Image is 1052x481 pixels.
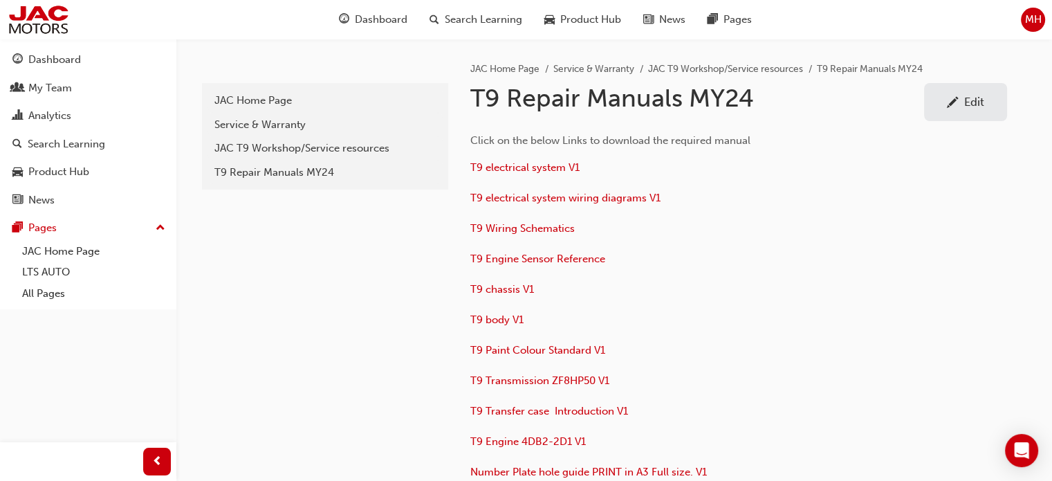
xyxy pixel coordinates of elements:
[17,262,171,283] a: LTS AUTO
[470,192,661,204] a: T9 electrical system wiring diagrams V1
[553,63,634,75] a: Service & Warranty
[1025,12,1042,28] span: MH
[470,134,750,147] span: Click on the below Links to download the required manual
[28,108,71,124] div: Analytics
[6,215,171,241] button: Pages
[12,54,23,66] span: guage-icon
[12,110,23,122] span: chart-icon
[12,222,23,235] span: pages-icon
[470,253,605,265] a: T9 Engine Sensor Reference
[214,117,436,133] div: Service & Warranty
[6,47,171,73] a: Dashboard
[6,103,171,129] a: Analytics
[207,89,443,113] a: JAC Home Page
[947,97,959,111] span: pencil-icon
[817,62,923,78] li: T9 Repair Manuals MY24
[339,11,349,28] span: guage-icon
[12,82,23,95] span: people-icon
[696,6,763,34] a: pages-iconPages
[470,83,924,114] h1: T9 Repair Manuals MY24
[470,314,524,326] a: T9 body V1
[207,161,443,185] a: T9 Repair Manuals MY24
[924,83,1007,121] a: Edit
[214,140,436,156] div: JAC T9 Workshop/Service resources
[152,453,163,471] span: prev-icon
[470,222,575,235] a: T9 Wiring Schematics
[6,159,171,185] a: Product Hub
[632,6,696,34] a: news-iconNews
[17,283,171,305] a: All Pages
[6,188,171,213] a: News
[708,11,718,28] span: pages-icon
[328,6,418,34] a: guage-iconDashboard
[470,374,609,387] a: T9 Transmission ZF8HP50 V1
[430,11,439,28] span: search-icon
[544,11,555,28] span: car-icon
[28,136,105,152] div: Search Learning
[214,165,436,181] div: T9 Repair Manuals MY24
[28,52,81,68] div: Dashboard
[6,44,171,215] button: DashboardMy TeamAnalyticsSearch LearningProduct HubNews
[1021,8,1045,32] button: MH
[648,63,803,75] a: JAC T9 Workshop/Service resources
[207,136,443,161] a: JAC T9 Workshop/Service resources
[418,6,533,34] a: search-iconSearch Learning
[470,161,580,174] a: T9 electrical system V1
[643,11,654,28] span: news-icon
[28,220,57,236] div: Pages
[470,283,534,296] a: T9 chassis V1
[533,6,632,34] a: car-iconProduct Hub
[1005,434,1038,467] div: Open Intercom Messenger
[28,192,55,208] div: News
[470,466,707,478] a: Number Plate hole guide PRINT in A3 Full size. V1
[470,344,605,356] a: T9 Paint Colour Standard V1
[12,194,23,207] span: news-icon
[355,12,407,28] span: Dashboard
[156,219,165,237] span: up-icon
[445,12,522,28] span: Search Learning
[7,4,70,35] img: jac-portal
[28,80,72,96] div: My Team
[659,12,685,28] span: News
[17,241,171,262] a: JAC Home Page
[964,95,984,109] div: Edit
[12,138,22,151] span: search-icon
[12,166,23,179] span: car-icon
[470,405,628,417] a: T9 Transfer case Introduction V1
[214,93,436,109] div: JAC Home Page
[28,164,89,180] div: Product Hub
[470,63,539,75] a: JAC Home Page
[723,12,752,28] span: Pages
[6,131,171,157] a: Search Learning
[470,435,586,448] a: T9 Engine 4DB2-2D1 V1
[560,12,621,28] span: Product Hub
[207,113,443,137] a: Service & Warranty
[6,75,171,101] a: My Team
